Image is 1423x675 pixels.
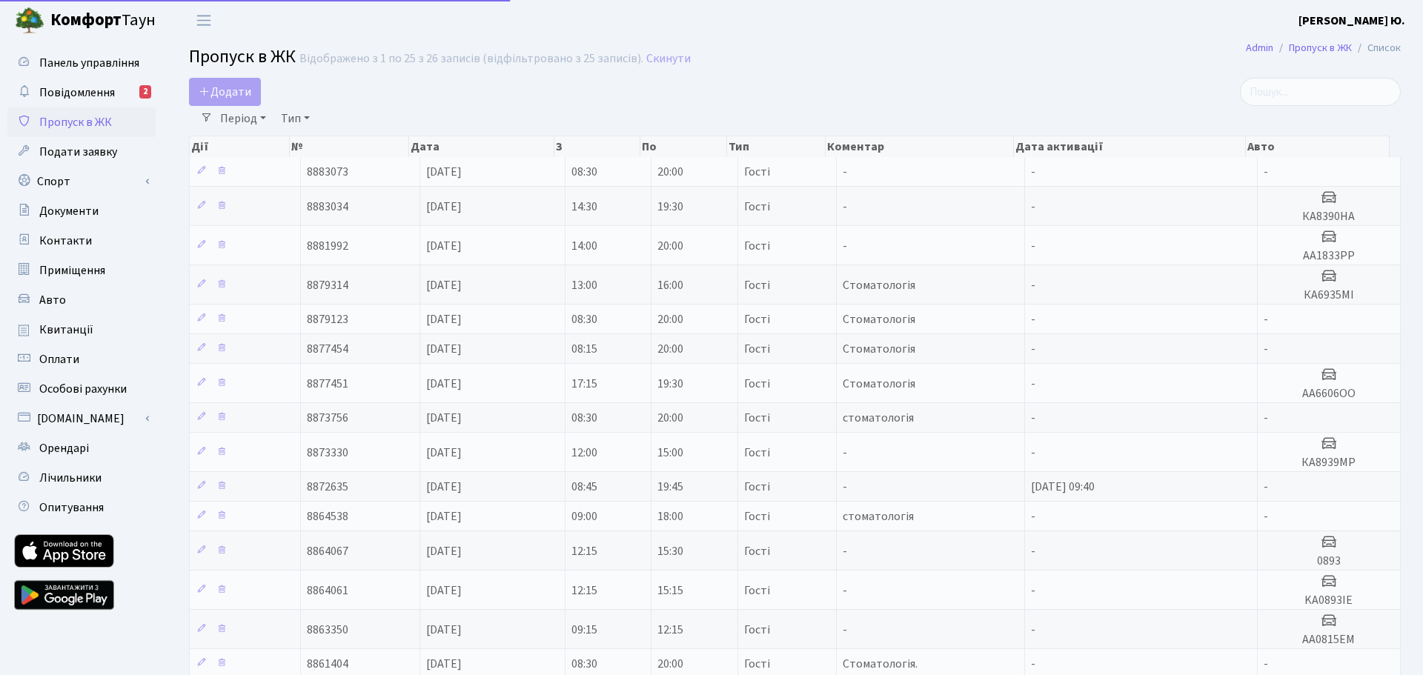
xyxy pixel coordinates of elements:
[843,508,914,525] span: стоматологія
[1289,40,1352,56] a: Пропуск в ЖК
[307,508,348,525] span: 8864538
[1031,543,1035,559] span: -
[1031,376,1035,392] span: -
[843,479,847,495] span: -
[50,8,122,32] b: Комфорт
[307,622,348,638] span: 8863350
[426,341,462,357] span: [DATE]
[39,499,104,516] span: Опитування
[1031,656,1035,672] span: -
[1031,341,1035,357] span: -
[7,345,156,374] a: Оплати
[426,479,462,495] span: [DATE]
[275,106,316,131] a: Тип
[1264,210,1394,224] h5: КА8390НА
[640,136,727,157] th: По
[39,322,93,338] span: Квитанції
[426,656,462,672] span: [DATE]
[843,410,914,426] span: стоматологія
[1264,387,1394,401] h5: АА6606ОО
[1031,238,1035,254] span: -
[7,404,156,433] a: [DOMAIN_NAME]
[571,508,597,525] span: 09:00
[39,292,66,308] span: Авто
[571,445,597,461] span: 12:00
[657,582,683,599] span: 15:15
[744,585,770,596] span: Гості
[657,199,683,215] span: 19:30
[307,199,348,215] span: 8883034
[307,277,348,293] span: 8879314
[657,164,683,180] span: 20:00
[189,78,261,106] a: Додати
[744,279,770,291] span: Гості
[1352,40,1401,56] li: Список
[307,311,348,327] span: 8879123
[1264,508,1268,525] span: -
[307,164,348,180] span: 8883073
[657,238,683,254] span: 20:00
[1264,593,1394,608] h5: KA0893IE
[1264,456,1394,470] h5: КА8939МР
[744,166,770,178] span: Гості
[744,658,770,670] span: Гості
[1298,13,1405,29] b: [PERSON_NAME] Ю.
[744,240,770,252] span: Гості
[7,374,156,404] a: Особові рахунки
[1031,479,1095,495] span: [DATE] 09:40
[290,136,409,157] th: №
[1031,164,1035,180] span: -
[657,445,683,461] span: 15:00
[199,84,251,100] span: Додати
[426,582,462,599] span: [DATE]
[139,85,151,99] div: 2
[15,6,44,36] img: logo.png
[571,479,597,495] span: 08:45
[426,311,462,327] span: [DATE]
[7,196,156,226] a: Документи
[307,479,348,495] span: 8872635
[744,343,770,355] span: Гості
[843,311,915,327] span: Стоматологія
[727,136,825,157] th: Тип
[39,470,102,486] span: Лічильники
[843,445,847,461] span: -
[39,55,139,71] span: Панель управління
[1031,622,1035,638] span: -
[1264,164,1268,180] span: -
[646,52,691,66] a: Скинути
[744,201,770,213] span: Гості
[307,656,348,672] span: 8861404
[426,238,462,254] span: [DATE]
[50,8,156,33] span: Таун
[214,106,272,131] a: Період
[1240,78,1401,106] input: Пошук...
[657,410,683,426] span: 20:00
[1031,311,1035,327] span: -
[7,137,156,167] a: Подати заявку
[307,445,348,461] span: 8873330
[843,622,847,638] span: -
[307,341,348,357] span: 8877454
[571,164,597,180] span: 08:30
[39,203,99,219] span: Документи
[571,277,597,293] span: 13:00
[1264,633,1394,647] h5: АA0815ЕМ
[843,656,918,672] span: Стоматологія.
[843,543,847,559] span: -
[39,114,112,130] span: Пропуск в ЖК
[39,381,127,397] span: Особові рахунки
[185,8,222,33] button: Переключити навігацію
[307,582,348,599] span: 8864061
[744,481,770,493] span: Гості
[7,315,156,345] a: Квитанції
[426,410,462,426] span: [DATE]
[426,508,462,525] span: [DATE]
[657,543,683,559] span: 15:30
[744,313,770,325] span: Гості
[554,136,641,157] th: З
[843,376,915,392] span: Стоматологія
[571,199,597,215] span: 14:30
[426,376,462,392] span: [DATE]
[744,412,770,424] span: Гості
